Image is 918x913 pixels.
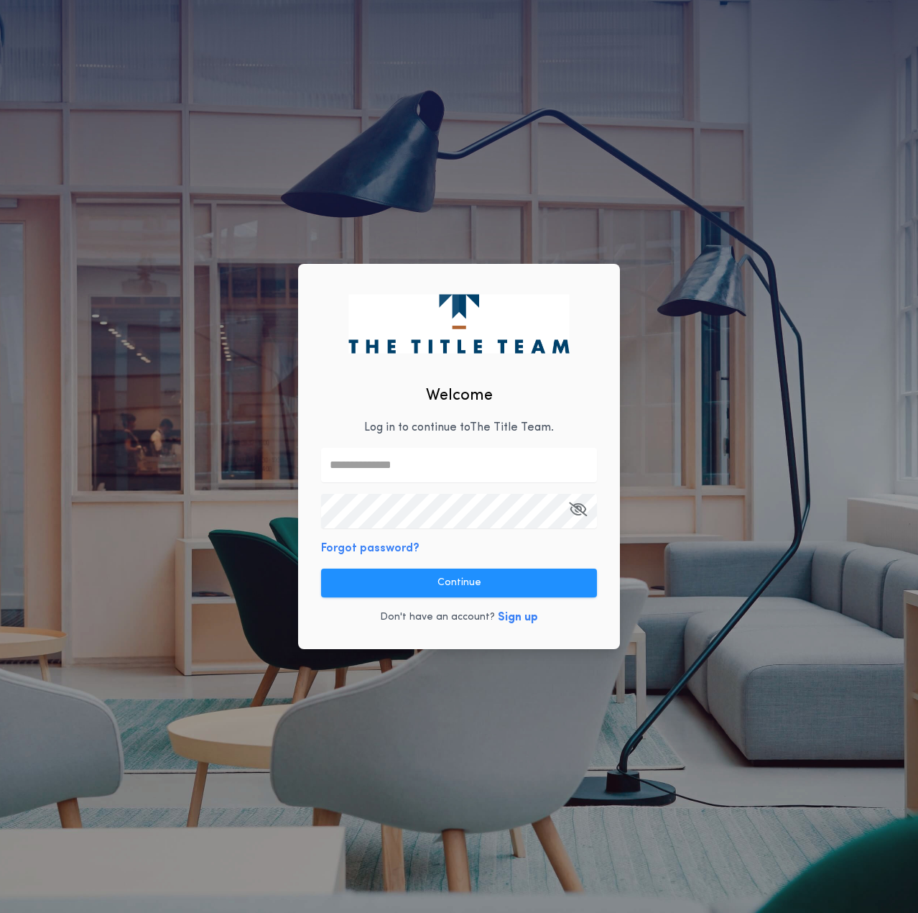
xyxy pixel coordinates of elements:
[380,610,495,625] p: Don't have an account?
[321,540,419,557] button: Forgot password?
[364,419,554,436] p: Log in to continue to The Title Team .
[321,569,597,597] button: Continue
[348,294,569,353] img: logo
[498,609,538,626] button: Sign up
[426,384,493,408] h2: Welcome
